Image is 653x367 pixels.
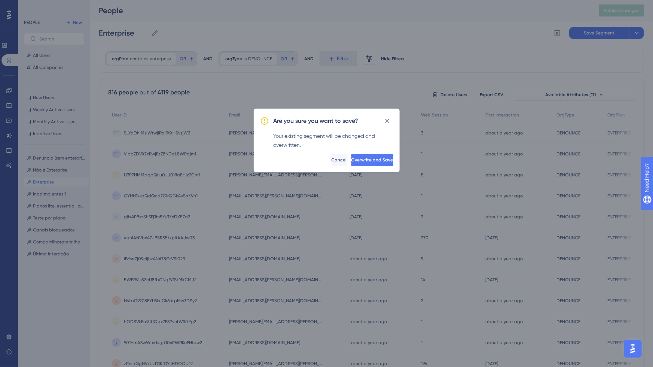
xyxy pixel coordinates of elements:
[351,157,393,163] span: Overwrite and Save
[18,2,47,11] span: Need Help?
[274,131,393,149] div: Your existing segment will be changed and overwritten.
[622,337,644,360] iframe: UserGuiding AI Assistant Launcher
[274,116,358,125] h2: Are you sure you want to save?
[332,157,347,163] span: Cancel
